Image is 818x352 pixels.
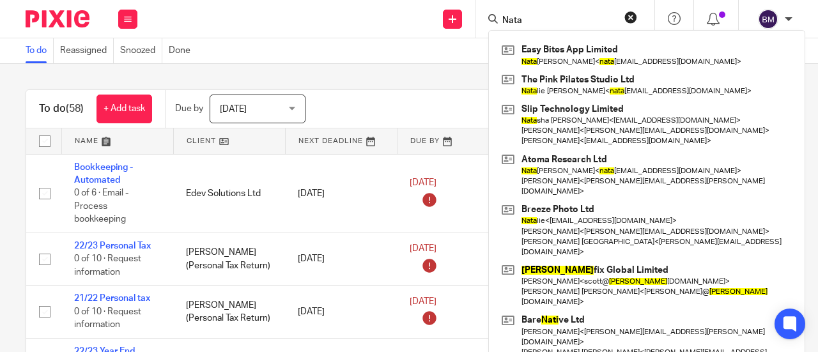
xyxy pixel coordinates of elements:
a: 21/22 Personal tax [74,294,150,303]
span: [DATE] [410,245,436,254]
span: 0 of 10 · Request information [74,307,141,330]
p: Due by [175,102,203,115]
button: Clear [624,11,637,24]
a: Bookkeeping - Automated [74,163,133,185]
input: Search [501,15,616,27]
img: Pixie [26,10,89,27]
td: [DATE] [285,286,397,338]
a: To do [26,38,54,63]
a: Reassigned [60,38,114,63]
td: [DATE] [285,154,397,233]
h1: To do [39,102,84,116]
a: Done [169,38,197,63]
td: [PERSON_NAME] (Personal Tax Return) [173,233,285,285]
td: [PERSON_NAME] (Personal Tax Return) [173,286,285,338]
span: 0 of 10 · Request information [74,254,141,277]
td: [DATE] [285,233,397,285]
span: [DATE] [410,297,436,306]
img: svg%3E [758,9,778,29]
span: 0 of 6 · Email - Process bookkeeping [74,188,128,224]
td: Edev Solutions Ltd [173,154,285,233]
a: 22/23 Personal Tax [74,241,151,250]
a: + Add task [96,95,152,123]
span: [DATE] [410,179,436,188]
a: Snoozed [120,38,162,63]
span: [DATE] [220,105,247,114]
span: (58) [66,103,84,114]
